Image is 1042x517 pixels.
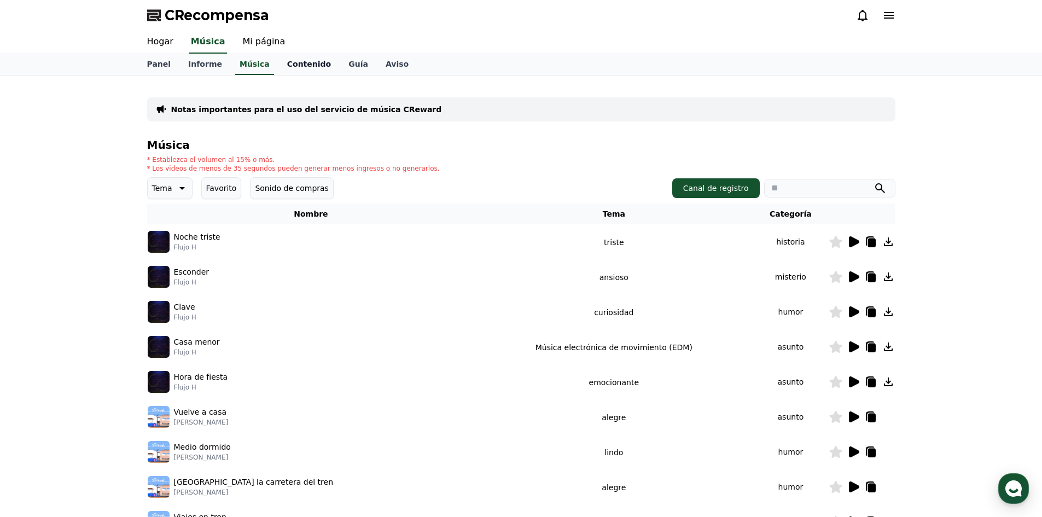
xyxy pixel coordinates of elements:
[535,343,692,352] font: Música electrónica de movimiento (EDM)
[206,184,237,193] font: Favorito
[148,336,170,358] img: música
[174,233,220,241] font: Noche triste
[171,105,442,114] font: Notas importantes para el uso del servicio de música CReward
[201,177,242,199] button: Favorito
[174,303,195,311] font: Clave
[174,338,220,346] font: Casa menor
[174,384,196,391] font: Flujo H
[778,342,804,351] font: asunto
[770,210,812,218] font: Categoría
[348,60,368,68] font: Guía
[174,478,334,486] font: [GEOGRAPHIC_DATA] la carretera del tren
[778,448,804,456] font: humor
[174,419,229,426] font: [PERSON_NAME]
[171,104,442,115] a: Notas importantes para el uso del servicio de música CReward
[278,54,340,75] a: Contenido
[174,454,229,461] font: [PERSON_NAME]
[778,483,804,491] font: humor
[72,347,141,374] a: Messages
[189,31,228,54] a: Música
[599,273,628,282] font: ansioso
[589,378,639,387] font: emocionante
[778,413,804,421] font: asunto
[242,36,285,47] font: Mi página
[234,31,294,54] a: Mi página
[594,308,633,317] font: curiosidad
[174,243,196,251] font: Flujo H
[775,272,806,281] font: misterio
[174,348,196,356] font: Flujo H
[147,60,171,68] font: Panel
[386,60,409,68] font: Aviso
[778,377,804,386] font: asunto
[3,347,72,374] a: Home
[602,483,626,492] font: alegre
[377,54,417,75] a: Aviso
[148,476,170,498] img: música
[148,406,170,428] img: música
[152,184,172,193] font: Tema
[147,36,173,47] font: Hogar
[148,441,170,463] img: música
[235,54,274,75] a: Música
[683,184,749,193] font: Canal de registro
[174,373,228,381] font: Hora de fiesta
[147,156,275,164] font: * Establezca el volumen al 15% o más.
[191,36,225,47] font: Música
[179,54,231,75] a: Informe
[602,413,626,422] font: alegre
[604,238,624,247] font: triste
[776,237,805,246] font: historia
[148,231,170,253] img: música
[91,364,123,373] span: Messages
[778,307,804,316] font: humor
[250,177,333,199] button: Sonido de compras
[174,489,229,496] font: [PERSON_NAME]
[240,60,270,68] font: Música
[255,184,328,193] font: Sonido de compras
[174,313,196,321] font: Flujo H
[287,60,331,68] font: Contenido
[138,31,182,54] a: Hogar
[174,408,227,416] font: Vuelve a casa
[147,138,190,152] font: Música
[162,363,189,372] span: Settings
[340,54,377,75] a: Guía
[148,371,170,393] img: música
[148,266,170,288] img: música
[28,363,47,372] span: Home
[138,54,180,75] a: Panel
[188,60,222,68] font: Informe
[672,178,760,198] button: Canal de registro
[165,8,269,23] font: CRecompensa
[147,177,193,199] button: Tema
[141,347,210,374] a: Settings
[174,443,231,451] font: Medio dormido
[174,278,196,286] font: Flujo H
[147,7,269,24] a: CRecompensa
[174,268,209,276] font: Esconder
[147,165,440,172] font: * Los videos de menos de 35 segundos pueden generar menos ingresos o no generarlos.
[294,210,328,218] font: Nombre
[604,448,623,457] font: lindo
[148,301,170,323] img: música
[603,210,625,218] font: Tema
